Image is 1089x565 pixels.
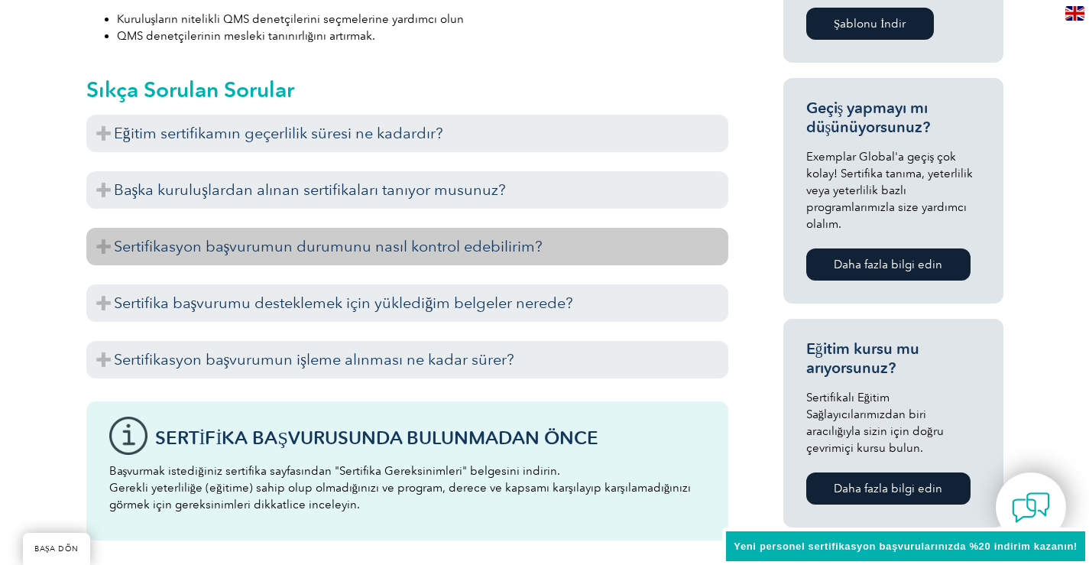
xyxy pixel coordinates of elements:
font: Başvurmak istediğiniz sertifika sayfasından "Sertifika Gereksinimleri" belgesini indirin. [109,464,560,478]
font: Sertifika başvurumu desteklemek için yüklediğim belgeler nerede? [114,294,574,312]
a: Daha fazla bilgi edin [806,472,971,505]
a: Şablonu İndir [806,8,934,40]
a: BAŞA DÖN [23,533,90,565]
font: Eğitim kursu mu arıyorsunuz? [806,339,919,377]
font: Exemplar Global'a geçiş çok kolay! Sertifika tanıma, yeterlilik veya yeterlilik bazlı programları... [806,150,973,231]
font: Kuruluşların nitelikli QMS denetçilerini seçmelerine yardımcı olun [117,12,465,26]
font: BAŞA DÖN [34,544,79,554]
font: Sertifika Başvurusunda Bulunmadan Önce [155,427,598,449]
font: Yeni personel sertifikasyon başvurularınızda %20 indirim kazanın! [734,541,1078,552]
font: Başka kuruluşlardan alınan sertifikaları tanıyor musunuz? [114,180,507,199]
font: Sertifikasyon başvurumun durumunu nasıl kontrol edebilirim? [114,237,543,255]
img: contact-chat.png [1012,489,1050,527]
a: Daha fazla bilgi edin [806,248,971,281]
font: Eğitim sertifikamın geçerlilik süresi ne kadardır? [114,124,443,142]
font: Gerekli yeterliliğe (eğitime) sahip olup olmadığınızı ve program, derece ve kapsamı karşılayıp ka... [109,481,692,511]
font: QMS denetçilerinin mesleki tanınırlığını artırmak. [117,29,376,43]
font: Geçiş yapmayı mı düşünüyorsunuz? [806,99,931,136]
font: Daha fazla bilgi edin [834,258,942,271]
font: Sertifikalı Eğitim Sağlayıcılarımızdan biri aracılığıyla sizin için doğru çevrimiçi kursu bulun. [806,391,944,455]
font: Daha fazla bilgi edin [834,482,942,495]
img: en [1065,6,1084,21]
font: Sıkça Sorulan Sorular [86,76,294,102]
font: Sertifikasyon başvurumun işleme alınması ne kadar sürer? [114,350,515,369]
font: Şablonu İndir [834,17,906,31]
